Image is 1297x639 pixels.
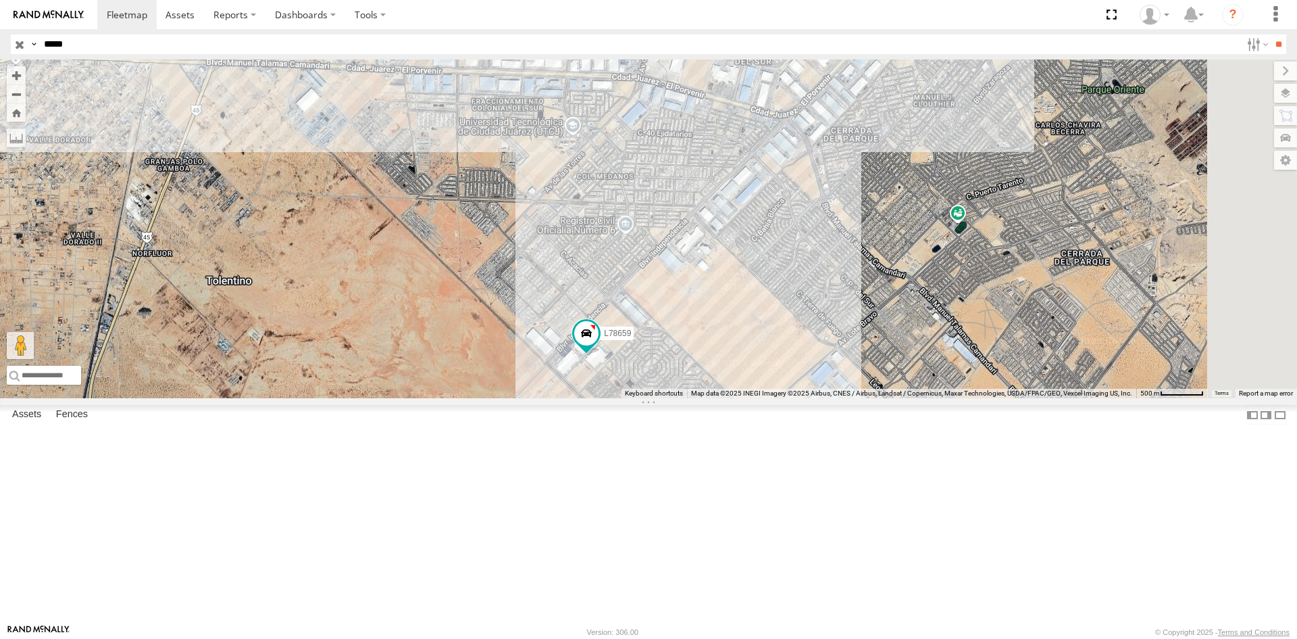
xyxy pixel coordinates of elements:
[7,66,26,85] button: Zoom in
[1242,34,1271,54] label: Search Filter Options
[604,329,631,338] span: L78659
[1218,628,1290,636] a: Terms and Conditions
[7,103,26,122] button: Zoom Home
[1140,389,1160,397] span: 500 m
[587,628,638,636] div: Version: 306.00
[691,389,1132,397] span: Map data ©2025 INEGI Imagery ©2025 Airbus, CNES / Airbus, Landsat / Copernicus, Maxar Technologie...
[1259,405,1273,425] label: Dock Summary Table to the Right
[14,10,84,20] img: rand-logo.svg
[28,34,39,54] label: Search Query
[1246,405,1259,425] label: Dock Summary Table to the Left
[1155,628,1290,636] div: © Copyright 2025 -
[1136,389,1208,398] button: Map Scale: 500 m per 61 pixels
[7,332,34,359] button: Drag Pegman onto the map to open Street View
[49,406,95,425] label: Fences
[625,389,683,398] button: Keyboard shortcuts
[7,85,26,103] button: Zoom out
[1222,4,1244,26] i: ?
[1239,389,1293,397] a: Report a map error
[1135,5,1174,25] div: Roberto Garcia
[5,406,48,425] label: Assets
[7,625,70,639] a: Visit our Website
[1215,391,1229,396] a: Terms (opens in new tab)
[1274,151,1297,170] label: Map Settings
[1273,405,1287,425] label: Hide Summary Table
[7,128,26,147] label: Measure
